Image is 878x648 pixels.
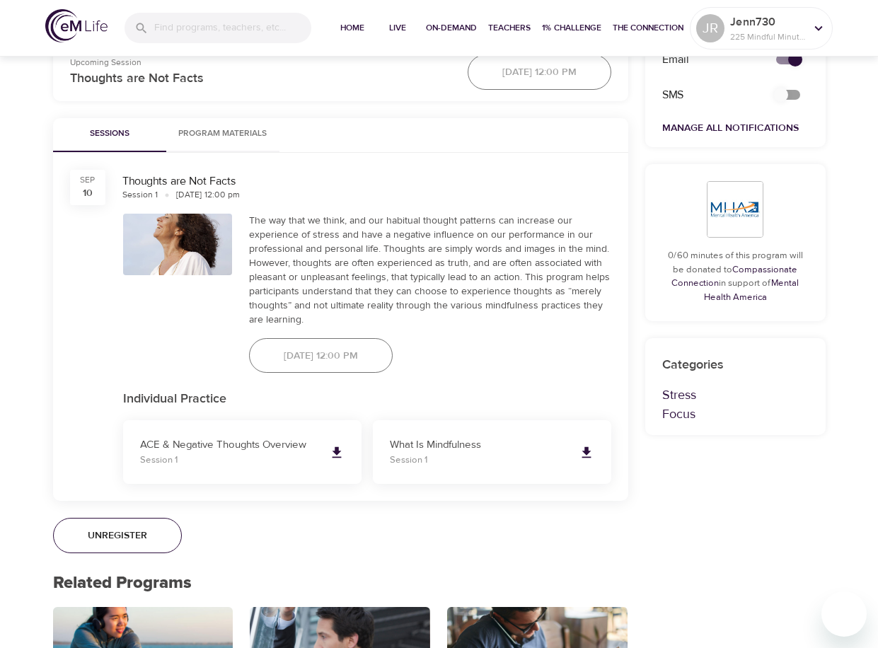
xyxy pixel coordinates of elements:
[335,21,369,35] span: Home
[62,127,158,141] span: Sessions
[175,127,271,141] span: Program Materials
[123,420,362,484] a: ACE & Negative Thoughts OverviewSession 1
[654,79,759,112] div: SMS
[426,21,477,35] span: On-Demand
[821,591,867,637] iframe: Button to launch messaging window
[88,527,147,545] span: Unregister
[488,21,531,35] span: Teachers
[122,173,611,190] div: Thoughts are Not Facts
[662,122,799,134] a: Manage All Notifications
[70,69,451,88] p: Thoughts are Not Facts
[83,186,93,200] div: 10
[249,214,611,327] div: The way that we think, and our habitual thought patterns can increase our experience of stress an...
[123,390,611,409] p: Individual Practice
[662,249,809,304] p: 0/60 minutes of this program will be donated to in support of
[140,453,318,468] p: Session 1
[696,14,724,42] div: JR
[730,30,805,43] p: 225 Mindful Minutes
[53,518,182,553] button: Unregister
[70,56,451,69] p: Upcoming Session
[122,189,158,201] div: Session 1
[613,21,683,35] span: The Connection
[730,13,805,30] p: Jenn730
[381,21,415,35] span: Live
[662,386,809,405] p: Stress
[140,437,318,453] p: ACE & Negative Thoughts Overview
[654,43,759,76] div: Email
[704,277,799,303] a: Mental Health America
[662,355,809,374] p: Categories
[390,453,567,468] p: Session 1
[154,13,311,43] input: Find programs, teachers, etc...
[390,437,567,453] p: What Is Mindfulness
[45,9,108,42] img: logo
[80,174,96,186] div: Sep
[373,420,611,484] a: What Is MindfulnessSession 1
[542,21,601,35] span: 1% Challenge
[176,189,240,201] div: [DATE] 12:00 pm
[53,570,628,596] p: Related Programs
[662,405,809,424] p: Focus
[671,264,797,289] a: Compassionate Connection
